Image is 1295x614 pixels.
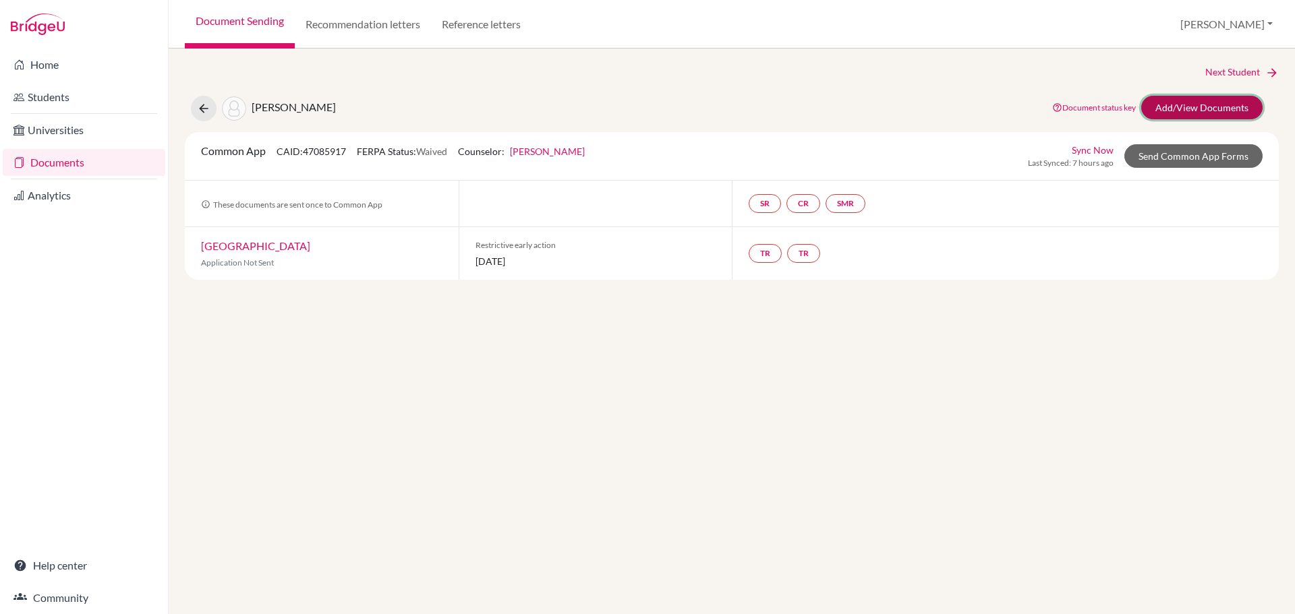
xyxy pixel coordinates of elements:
[1052,102,1136,113] a: Document status key
[11,13,65,35] img: Bridge-U
[201,199,382,210] span: These documents are sent once to Common App
[3,182,165,209] a: Analytics
[3,51,165,78] a: Home
[277,146,346,157] span: CAID: 47085917
[252,100,336,113] span: [PERSON_NAME]
[1072,143,1114,157] a: Sync Now
[510,146,585,157] a: [PERSON_NAME]
[201,144,266,157] span: Common App
[1205,65,1279,80] a: Next Student
[201,239,310,252] a: [GEOGRAPHIC_DATA]
[749,244,782,263] a: TR
[826,194,865,213] a: SMR
[476,254,716,268] span: [DATE]
[3,149,165,176] a: Documents
[1141,96,1263,119] a: Add/View Documents
[476,239,716,251] span: Restrictive early action
[786,194,820,213] a: CR
[3,84,165,111] a: Students
[416,146,447,157] span: Waived
[749,194,781,213] a: SR
[1174,11,1279,37] button: [PERSON_NAME]
[3,117,165,144] a: Universities
[3,552,165,579] a: Help center
[1124,144,1263,168] a: Send Common App Forms
[1028,157,1114,169] span: Last Synced: 7 hours ago
[201,257,274,268] span: Application Not Sent
[357,146,447,157] span: FERPA Status:
[787,244,820,263] a: TR
[3,584,165,611] a: Community
[458,146,585,157] span: Counselor:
